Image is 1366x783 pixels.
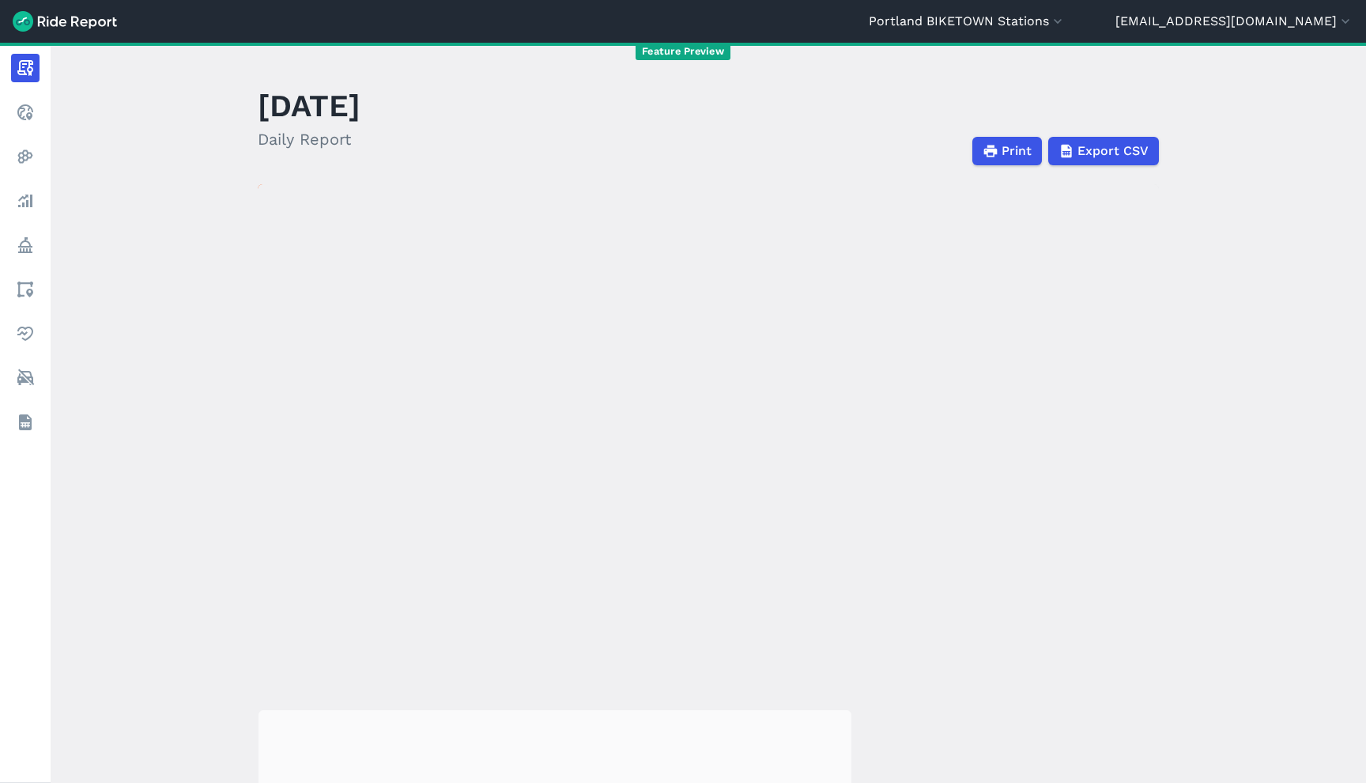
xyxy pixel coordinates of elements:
[869,12,1066,31] button: Portland BIKETOWN Stations
[258,84,360,127] h1: [DATE]
[1002,142,1032,161] span: Print
[13,11,117,32] img: Ride Report
[11,364,40,392] a: ModeShift
[11,275,40,304] a: Areas
[636,43,730,60] span: Feature Preview
[258,127,360,151] h2: Daily Report
[1048,137,1159,165] button: Export CSV
[11,54,40,82] a: Report
[11,408,40,437] a: Datasets
[1115,12,1353,31] button: [EMAIL_ADDRESS][DOMAIN_NAME]
[11,142,40,171] a: Heatmaps
[1077,142,1149,161] span: Export CSV
[11,231,40,259] a: Policy
[11,98,40,127] a: Realtime
[11,320,40,348] a: Health
[11,187,40,215] a: Analyze
[972,137,1042,165] button: Print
